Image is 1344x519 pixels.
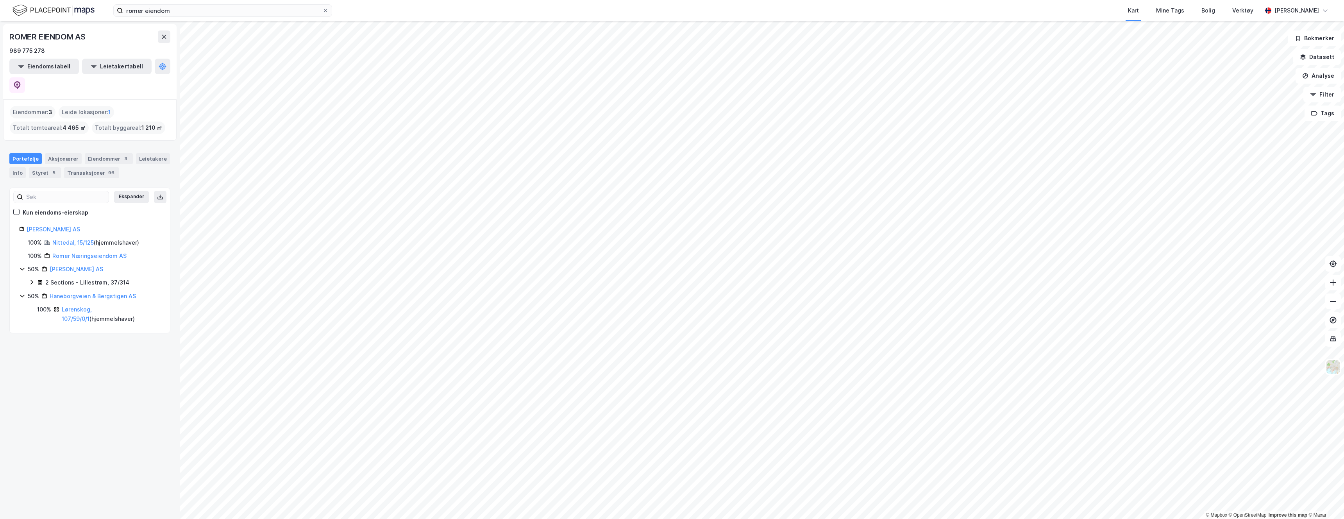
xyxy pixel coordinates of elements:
div: Kontrollprogram for chat [1305,481,1344,519]
a: Haneborgveien & Bergstigen AS [50,293,136,299]
button: Leietakertabell [82,59,152,74]
a: Romer Næringseiendom AS [52,252,127,259]
span: 4 465 ㎡ [63,123,86,132]
div: Kart [1128,6,1139,15]
div: 50% [28,265,39,274]
div: Totalt byggareal : [92,122,165,134]
div: Kun eiendoms-eierskap [23,208,88,217]
div: Styret [29,167,61,178]
button: Bokmerker [1288,30,1341,46]
div: Leietakere [136,153,170,164]
div: Aksjonærer [45,153,82,164]
div: Bolig [1201,6,1215,15]
div: 100% [28,251,42,261]
div: 2 Sections - Lillestrøm, 37/314 [45,278,129,287]
img: Z [1326,360,1340,374]
div: Eiendommer : [10,106,55,118]
a: [PERSON_NAME] AS [27,226,80,233]
a: Improve this map [1269,512,1307,518]
button: Datasett [1293,49,1341,65]
div: 5 [50,169,58,177]
div: Transaksjoner [64,167,119,178]
div: Totalt tomteareal : [10,122,89,134]
div: ( hjemmelshaver ) [62,305,161,324]
div: ROMER EIENDOM AS [9,30,87,43]
div: 96 [107,169,116,177]
a: Lørenskog, 107/59/0/1 [62,306,92,322]
button: Analyse [1296,68,1341,84]
img: logo.f888ab2527a4732fd821a326f86c7f29.svg [13,4,95,17]
button: Eiendomstabell [9,59,79,74]
div: Eiendommer [85,153,133,164]
div: ( hjemmelshaver ) [52,238,139,247]
div: [PERSON_NAME] [1274,6,1319,15]
span: 1 [108,107,111,117]
button: Ekspander [114,191,149,203]
div: Info [9,167,26,178]
div: 50% [28,292,39,301]
input: Søk på adresse, matrikkel, gårdeiere, leietakere eller personer [123,5,322,16]
div: Leide lokasjoner : [59,106,114,118]
div: 989 775 278 [9,46,45,55]
span: 3 [48,107,52,117]
a: Mapbox [1206,512,1227,518]
input: Søk [23,191,109,203]
a: OpenStreetMap [1229,512,1267,518]
a: Nittedal, 15/125 [52,239,94,246]
div: Verktøy [1232,6,1253,15]
span: 1 210 ㎡ [141,123,162,132]
iframe: Chat Widget [1305,481,1344,519]
div: 100% [37,305,51,314]
a: [PERSON_NAME] AS [50,266,103,272]
div: Mine Tags [1156,6,1184,15]
div: 3 [122,155,130,163]
button: Tags [1305,106,1341,121]
button: Filter [1303,87,1341,102]
div: Portefølje [9,153,42,164]
div: 100% [28,238,42,247]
